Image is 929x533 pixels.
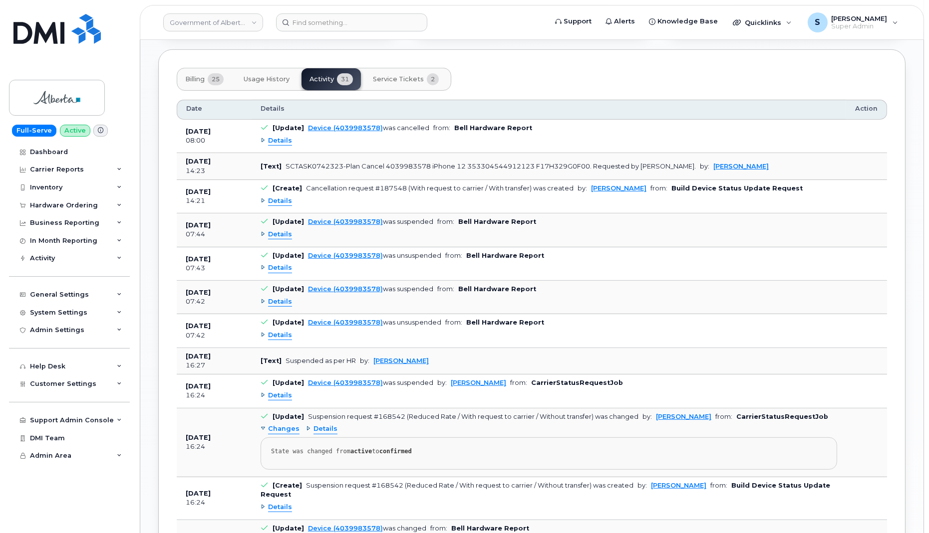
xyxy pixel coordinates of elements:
[186,136,243,145] div: 08:00
[650,184,667,192] span: from:
[454,124,532,132] b: Bell Hardware Report
[308,379,383,386] a: Device (4039983578)
[736,413,828,420] b: CarrierStatusRequestJob
[273,482,302,489] b: [Create]
[286,163,696,170] div: SCTASK0742323-Plan Cancel 4039983578 iPhone 12 353304544912123 F17H329G0F00. Requested by [PERSON...
[614,16,635,26] span: Alerts
[308,218,433,225] div: was suspended
[710,482,727,489] span: from:
[268,297,292,307] span: Details
[656,413,711,420] a: [PERSON_NAME]
[642,11,725,31] a: Knowledge Base
[268,230,292,239] span: Details
[832,14,888,22] span: [PERSON_NAME]
[273,124,304,132] b: [Update]
[186,490,211,497] b: [DATE]
[308,285,383,293] a: Device (4039983578)
[208,73,224,85] span: 25
[433,124,450,132] span: from:
[308,319,441,326] div: was unsuspended
[578,184,587,192] span: by:
[271,448,827,455] div: State was changed from to
[591,184,646,192] a: [PERSON_NAME]
[186,264,243,273] div: 07:43
[273,525,304,532] b: [Update]
[186,442,243,451] div: 16:24
[186,297,243,306] div: 07:42
[186,196,243,205] div: 14:21
[832,22,888,30] span: Super Admin
[273,184,302,192] b: [Create]
[244,75,290,83] span: Usage History
[273,413,304,420] b: [Update]
[846,100,887,120] th: Action
[713,163,769,170] a: [PERSON_NAME]
[308,525,426,532] div: was changed
[261,357,282,364] b: [Text]
[186,167,243,176] div: 14:23
[268,391,292,400] span: Details
[186,361,243,370] div: 16:27
[451,525,529,532] b: Bell Hardware Report
[186,104,202,113] span: Date
[657,16,718,26] span: Knowledge Base
[458,285,536,293] b: Bell Hardware Report
[531,379,623,386] b: CarrierStatusRequestJob
[273,285,304,293] b: [Update]
[186,221,211,229] b: [DATE]
[268,263,292,273] span: Details
[308,124,383,132] a: Device (4039983578)
[306,184,574,192] div: Cancellation request #187548 (With request to carrier / With transfer) was created
[801,12,905,32] div: Sarosh
[637,482,647,489] span: by:
[313,424,337,434] span: Details
[308,379,433,386] div: was suspended
[286,357,356,364] div: Suspended as per HR
[273,218,304,225] b: [Update]
[466,319,544,326] b: Bell Hardware Report
[308,252,383,259] a: Device (4039983578)
[186,353,211,360] b: [DATE]
[261,104,285,113] span: Details
[273,379,304,386] b: [Update]
[186,331,243,340] div: 07:42
[186,230,243,239] div: 07:44
[815,16,820,28] span: S
[360,357,369,364] span: by:
[186,289,211,296] b: [DATE]
[186,322,211,330] b: [DATE]
[273,252,304,259] b: [Update]
[715,413,732,420] span: from:
[642,413,652,420] span: by:
[437,379,447,386] span: by:
[745,18,781,26] span: Quicklinks
[510,379,527,386] span: from:
[186,382,211,390] b: [DATE]
[308,319,383,326] a: Device (4039983578)
[350,448,372,455] strong: active
[268,196,292,206] span: Details
[700,163,709,170] span: by:
[458,218,536,225] b: Bell Hardware Report
[308,285,433,293] div: was suspended
[186,391,243,400] div: 16:24
[427,73,439,85] span: 2
[268,424,300,434] span: Changes
[268,331,292,340] span: Details
[186,255,211,263] b: [DATE]
[671,184,803,192] b: Build Device Status Update Request
[437,218,454,225] span: from:
[430,525,447,532] span: from:
[268,503,292,512] span: Details
[651,482,706,489] a: [PERSON_NAME]
[308,413,638,420] div: Suspension request #168542 (Reduced Rate / With request to carrier / Without transfer) was changed
[445,252,462,259] span: from:
[451,379,506,386] a: [PERSON_NAME]
[163,13,263,31] a: Government of Alberta (GOA)
[186,434,211,441] b: [DATE]
[466,252,544,259] b: Bell Hardware Report
[308,218,383,225] a: Device (4039983578)
[548,11,599,31] a: Support
[306,482,633,489] div: Suspension request #168542 (Reduced Rate / With request to carrier / Without transfer) was created
[599,11,642,31] a: Alerts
